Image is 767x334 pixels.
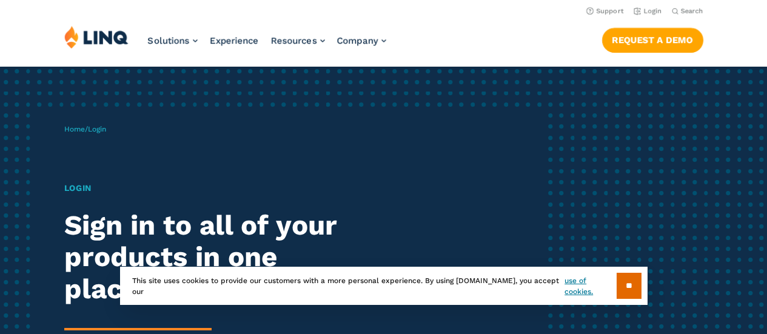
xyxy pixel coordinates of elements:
[564,275,616,297] a: use of cookies.
[602,25,703,52] nav: Button Navigation
[120,267,648,305] div: This site uses cookies to provide our customers with a more personal experience. By using [DOMAIN...
[210,35,259,46] a: Experience
[64,210,360,306] h2: Sign in to all of your products in one place.
[672,7,703,16] button: Open Search Bar
[88,125,106,133] span: Login
[337,35,386,46] a: Company
[148,35,198,46] a: Solutions
[64,182,360,195] h1: Login
[148,25,386,65] nav: Primary Navigation
[271,35,317,46] span: Resources
[602,28,703,52] a: Request a Demo
[64,125,106,133] span: /
[337,35,378,46] span: Company
[148,35,190,46] span: Solutions
[64,25,129,48] img: LINQ | K‑12 Software
[64,125,85,133] a: Home
[586,7,624,15] a: Support
[634,7,662,15] a: Login
[271,35,325,46] a: Resources
[681,7,703,15] span: Search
